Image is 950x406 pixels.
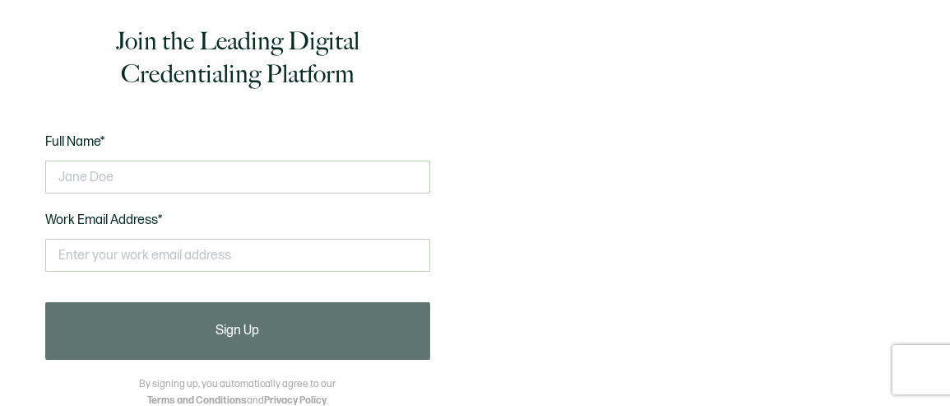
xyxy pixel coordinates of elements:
span: Sign Up [215,324,259,338]
span: Work Email Address* [45,212,163,228]
button: Sign Up [45,302,430,360]
span: Full Name* [45,134,105,150]
h1: Join the Leading Digital Credentialing Platform [45,25,430,91]
input: Enter your work email address [45,239,430,272]
input: Jane Doe [45,161,430,194]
